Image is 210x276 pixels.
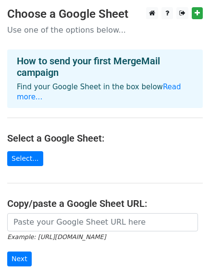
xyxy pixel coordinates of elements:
[7,132,203,144] h4: Select a Google Sheet:
[17,55,193,78] h4: How to send your first MergeMail campaign
[7,7,203,21] h3: Choose a Google Sheet
[17,82,193,102] p: Find your Google Sheet in the box below
[7,198,203,209] h4: Copy/paste a Google Sheet URL:
[7,213,198,231] input: Paste your Google Sheet URL here
[7,25,203,35] p: Use one of the options below...
[7,151,43,166] a: Select...
[7,233,106,240] small: Example: [URL][DOMAIN_NAME]
[7,252,32,266] input: Next
[17,83,181,101] a: Read more...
